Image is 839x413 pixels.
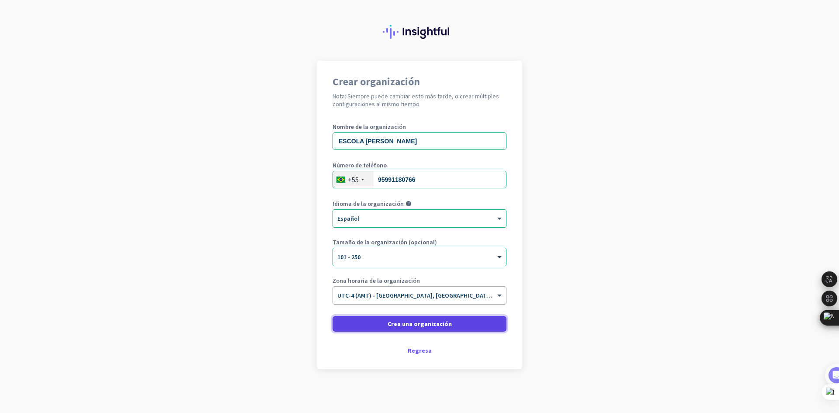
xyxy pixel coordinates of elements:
h1: Crear organización [333,76,506,87]
label: Tamaño de la organización (opcional) [333,239,506,245]
img: Insightful [383,25,456,39]
label: Zona horaria de la organización [333,278,506,284]
input: 11 2345-6789 [333,171,506,188]
span: Crea una organización [388,319,452,328]
div: Regresa [333,347,506,354]
div: +55 [348,175,359,184]
label: Idioma de la organización [333,201,404,207]
button: Crea una organización [333,316,506,332]
input: ¿Cuál es el nombre de su empresa? [333,132,506,150]
h2: Nota: Siempre puede cambiar esto más tarde, o crear múltiples configuraciones al mismo tiempo [333,92,506,108]
i: help [406,201,412,207]
label: Número de teléfono [333,162,506,168]
label: Nombre de la organización [333,124,506,130]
